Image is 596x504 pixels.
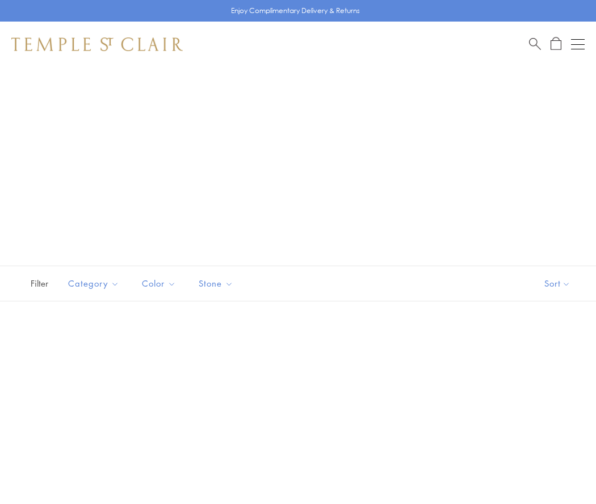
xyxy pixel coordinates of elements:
[62,276,128,291] span: Category
[551,37,561,51] a: Open Shopping Bag
[193,276,242,291] span: Stone
[60,271,128,296] button: Category
[231,5,360,16] p: Enjoy Complimentary Delivery & Returns
[190,271,242,296] button: Stone
[136,276,184,291] span: Color
[529,37,541,51] a: Search
[133,271,184,296] button: Color
[519,266,596,301] button: Show sort by
[11,37,183,51] img: Temple St. Clair
[571,37,585,51] button: Open navigation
